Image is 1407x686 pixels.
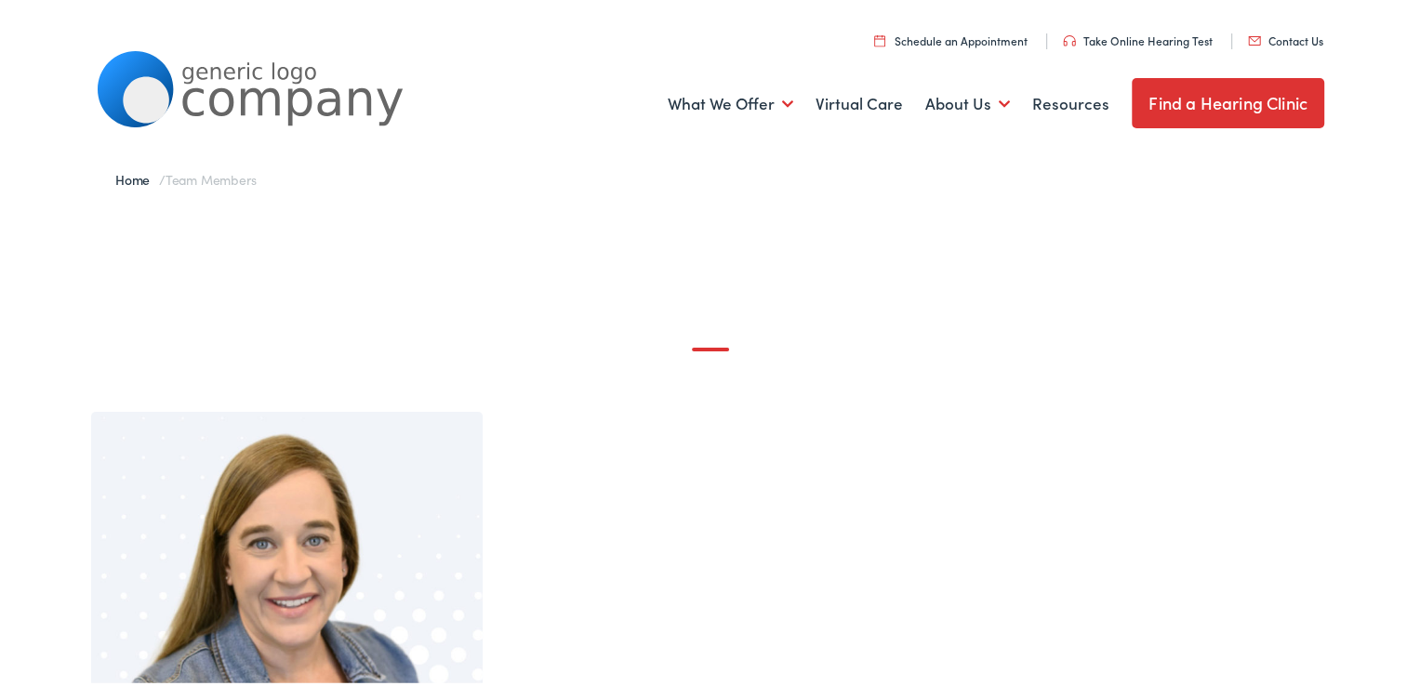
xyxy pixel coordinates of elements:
[115,166,159,185] a: Home
[1248,29,1323,45] a: Contact Us
[668,66,793,135] a: What We Offer
[925,66,1010,135] a: About Us
[166,166,256,185] span: Team Members
[115,166,256,185] span: /
[874,29,1028,45] a: Schedule an Appointment
[1063,32,1076,43] img: utility icon
[1248,33,1261,42] img: utility icon
[874,31,885,43] img: utility icon
[816,66,903,135] a: Virtual Care
[1032,66,1109,135] a: Resources
[1063,29,1213,45] a: Take Online Hearing Test
[1132,74,1324,125] a: Find a Hearing Clinic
